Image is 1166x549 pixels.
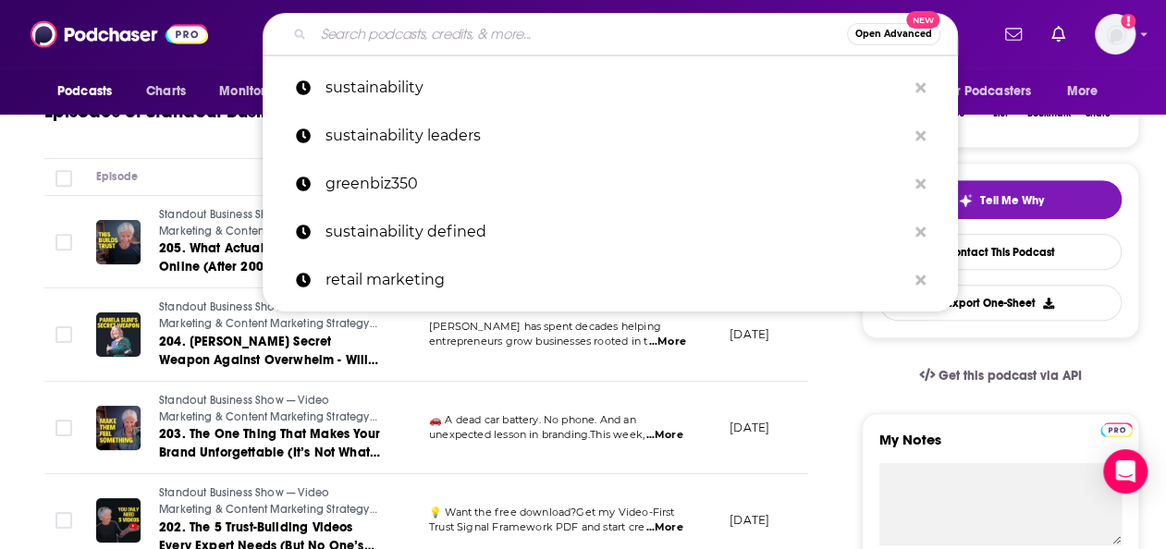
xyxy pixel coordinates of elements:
a: 205. What Actually Builds Trust Online (After 200 Episodes) [159,239,381,276]
img: User Profile [1095,14,1135,55]
span: New [906,11,939,29]
span: [PERSON_NAME] has spent decades helping [429,320,661,333]
svg: Add a profile image [1121,14,1135,29]
span: Logged in as amooers [1095,14,1135,55]
a: sustainability leaders [263,112,958,160]
span: ...More [645,428,682,443]
span: 205. What Actually Builds Trust Online (After 200 Episodes) [159,240,347,274]
p: retail marketing [325,256,906,304]
div: Search podcasts, credits, & more... [263,13,958,55]
div: Open Intercom Messenger [1103,449,1148,494]
span: Podcasts [57,79,112,104]
p: sustainability [325,64,906,112]
a: Show notifications dropdown [1044,18,1073,50]
span: Tell Me Why [980,193,1044,208]
p: greenbiz350 [325,160,906,208]
span: Toggle select row [55,420,72,436]
span: More [1067,79,1098,104]
span: unexpected lesson in branding.This week, [429,428,644,441]
button: open menu [1054,74,1122,109]
div: Episode [96,165,138,188]
a: Get this podcast via API [904,353,1097,398]
span: Toggle select row [55,234,72,250]
p: sustainability defined [325,208,906,256]
span: 💡 Want the free download?Get my Video-First [429,506,674,518]
p: sustainability leaders [325,112,906,160]
span: Toggle select row [55,326,72,343]
span: ...More [645,520,682,535]
a: Standout Business Show — Video Marketing & Content Marketing Strategy for Your Expert Business [159,485,381,518]
a: Standout Business Show — Video Marketing & Content Marketing Strategy for Your Expert Business [159,207,381,239]
span: ...More [649,335,686,349]
span: Trust Signal Framework PDF and start cre [429,520,644,533]
span: entrepreneurs grow businesses rooted in t [429,335,647,348]
a: Contact This Podcast [879,234,1122,270]
span: 204. [PERSON_NAME] Secret Weapon Against Overwhelm - Will It Stand Out or Blend In? [159,334,380,386]
label: My Notes [879,431,1122,463]
button: open menu [206,74,309,109]
span: Monitoring [219,79,285,104]
img: Podchaser Pro [1100,422,1133,437]
a: Pro website [1100,420,1133,437]
span: For Podcasters [942,79,1031,104]
p: [DATE] [730,326,769,342]
span: Standout Business Show — Video Marketing & Content Marketing Strategy for Your Expert Business [159,486,377,531]
p: [DATE] [730,512,769,528]
span: Get this podcast via API [939,368,1082,384]
a: Standout Business Show — Video Marketing & Content Marketing Strategy for Your Expert Business [159,299,381,332]
span: 🚗 A dead car battery. No phone. And an [429,413,636,426]
img: tell me why sparkle [958,193,973,208]
a: Standout Business Show — Video Marketing & Content Marketing Strategy for Your Expert Business [159,393,381,425]
button: Show profile menu [1095,14,1135,55]
span: Standout Business Show — Video Marketing & Content Marketing Strategy for Your Expert Business [159,208,377,253]
span: Toggle select row [55,512,72,529]
button: tell me why sparkleTell Me Why [879,180,1122,219]
img: Podchaser - Follow, Share and Rate Podcasts [31,17,208,52]
button: Open AdvancedNew [847,23,940,45]
a: retail marketing [263,256,958,304]
span: Standout Business Show — Video Marketing & Content Marketing Strategy for Your Expert Business [159,300,377,346]
a: greenbiz350 [263,160,958,208]
a: sustainability defined [263,208,958,256]
button: open menu [930,74,1058,109]
a: sustainability [263,64,958,112]
button: Export One-Sheet [879,285,1122,321]
span: Standout Business Show — Video Marketing & Content Marketing Strategy for Your Expert Business [159,394,377,439]
button: open menu [44,74,136,109]
span: Open Advanced [855,30,932,39]
span: 203. The One Thing That Makes Your Brand Unforgettable (It’s Not What You Think) [159,426,380,479]
a: Charts [134,74,197,109]
a: Show notifications dropdown [998,18,1029,50]
span: Charts [146,79,186,104]
p: [DATE] [730,420,769,435]
input: Search podcasts, credits, & more... [313,19,847,49]
a: 204. [PERSON_NAME] Secret Weapon Against Overwhelm - Will It Stand Out or Blend In? [159,333,381,370]
a: 203. The One Thing That Makes Your Brand Unforgettable (It’s Not What You Think) [159,425,381,462]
